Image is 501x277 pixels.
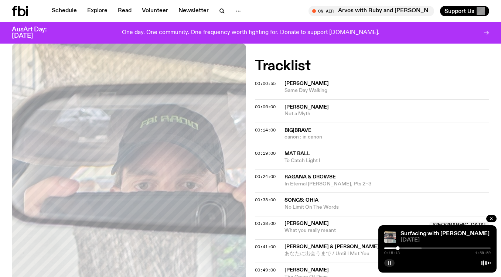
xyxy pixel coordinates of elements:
[384,251,400,255] span: 0:15:13
[440,6,489,16] button: Support Us
[284,250,489,257] span: あなたに出会うまで / Until I Met You
[475,251,491,255] span: 1:59:59
[284,157,489,164] span: To Catch Light I
[284,110,489,117] span: Not a Myth
[255,222,276,226] button: 00:38:00
[255,268,276,272] button: 00:49:00
[255,105,276,109] button: 00:06:00
[284,181,489,188] span: In Eternal [PERSON_NAME], Pts 2–3
[284,267,329,273] span: [PERSON_NAME]
[174,6,213,16] a: Newsletter
[255,244,276,250] span: 00:41:00
[255,220,276,226] span: 00:38:00
[255,128,276,132] button: 00:14:00
[12,27,59,39] h3: AusArt Day: [DATE]
[137,6,173,16] a: Volunteer
[255,81,276,86] span: 00:00:55
[284,174,336,179] span: Ragana & Drowse
[255,82,276,86] button: 00:00:55
[255,267,276,273] span: 00:49:00
[284,221,329,226] span: [PERSON_NAME]
[255,127,276,133] span: 00:14:00
[255,175,276,179] button: 00:24:00
[284,105,329,110] span: [PERSON_NAME]
[255,174,276,179] span: 00:24:00
[284,204,489,211] span: No Limit On The Words
[284,244,379,249] span: [PERSON_NAME] & [PERSON_NAME]
[47,6,81,16] a: Schedule
[284,227,425,234] span: What you really meant
[83,6,112,16] a: Explore
[284,87,489,94] span: Same Day Walking
[401,231,490,237] a: Surfacing with [PERSON_NAME]
[284,151,310,156] span: Mat Ball
[284,198,318,203] span: Songs: Ohia
[284,134,489,141] span: canon : in canon
[113,6,136,16] a: Read
[255,198,276,202] button: 00:33:00
[255,245,276,249] button: 00:41:00
[284,128,311,133] span: Big|Brave
[444,8,474,14] span: Support Us
[309,6,434,16] button: On AirArvos with Ruby and [PERSON_NAME]
[255,59,489,73] h2: Tracklist
[255,197,276,203] span: 00:33:00
[255,104,276,110] span: 00:06:00
[284,81,329,86] span: [PERSON_NAME]
[122,30,379,36] p: One day. One community. One frequency worth fighting for. Donate to support [DOMAIN_NAME].
[255,150,276,156] span: 00:19:00
[401,237,491,243] span: [DATE]
[255,151,276,155] button: 00:19:00
[429,222,489,229] span: [GEOGRAPHIC_DATA]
